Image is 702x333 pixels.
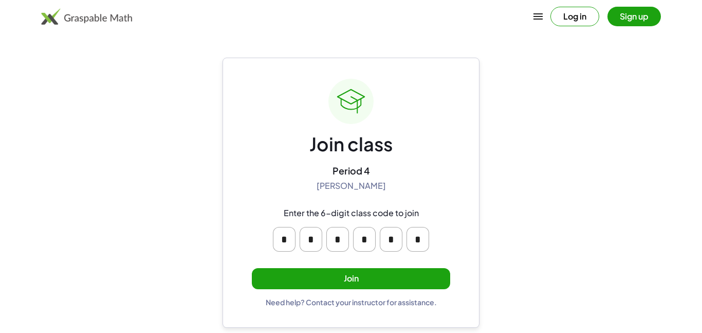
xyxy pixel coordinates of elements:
[407,227,429,252] input: Please enter OTP character 6
[607,7,661,26] button: Sign up
[326,227,349,252] input: Please enter OTP character 3
[353,227,376,252] input: Please enter OTP character 4
[380,227,402,252] input: Please enter OTP character 5
[550,7,599,26] button: Log in
[332,165,370,177] div: Period 4
[252,268,450,289] button: Join
[309,132,393,156] div: Join class
[266,297,437,307] div: Need help? Contact your instructor for assistance.
[300,227,322,252] input: Please enter OTP character 2
[284,208,419,219] div: Enter the 6-digit class code to join
[317,181,386,191] div: [PERSON_NAME]
[273,227,295,252] input: Please enter OTP character 1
